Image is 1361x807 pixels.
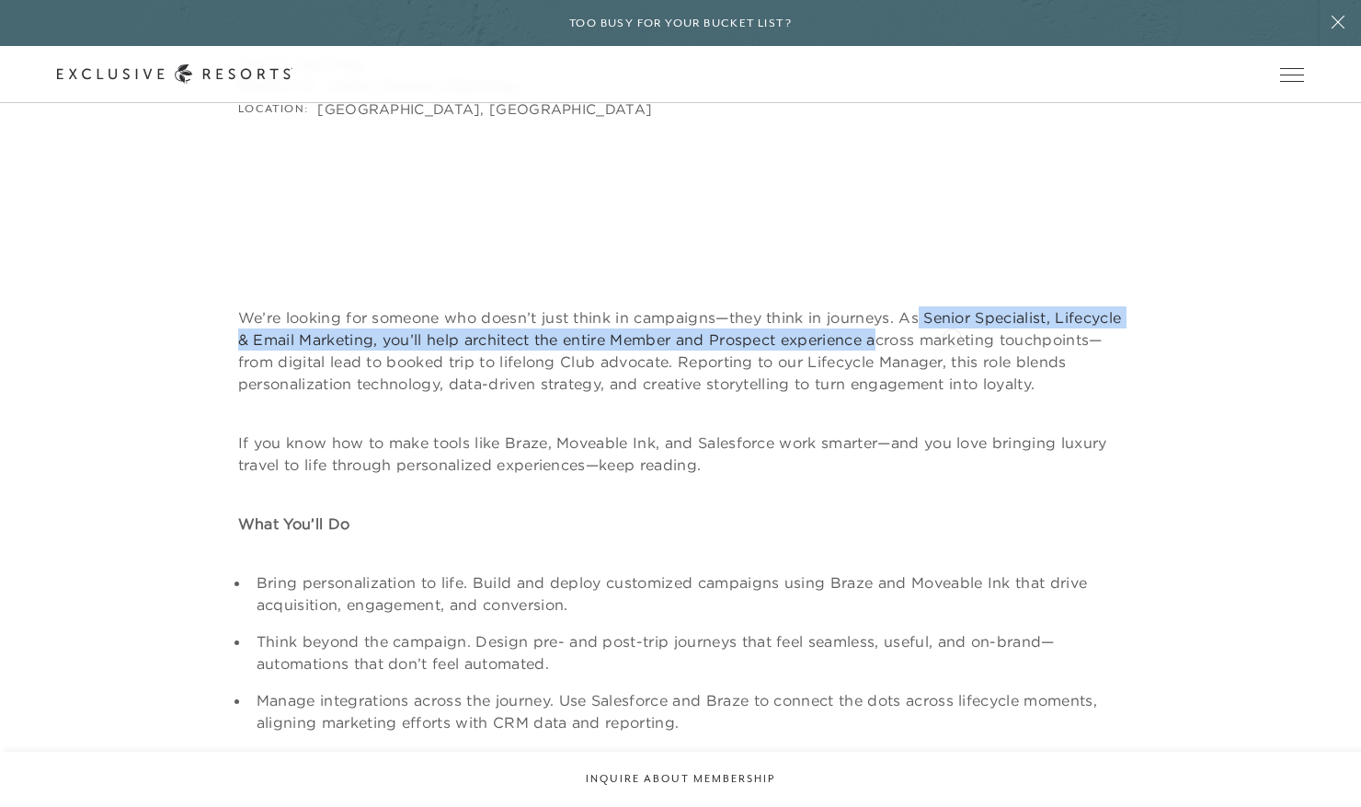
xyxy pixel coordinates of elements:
li: Think beyond the campaign. Design pre- and post-trip journeys that feel seamless, useful, and on-... [250,630,1123,674]
div: [GEOGRAPHIC_DATA], [GEOGRAPHIC_DATA] [317,100,652,119]
h6: Too busy for your bucket list? [569,15,792,32]
li: Bring personalization to life. Build and deploy customized campaigns using Braze and Moveable Ink... [250,571,1123,616]
div: Location: [238,100,309,119]
li: Manage integrations across the journey. Use Salesforce and Braze to connect the dots across lifec... [250,689,1123,733]
li: Refine acquisition and conversion paths. Monitor and optimize the public website with a focus on ... [250,748,1123,792]
p: We’re looking for someone who doesn’t just think in campaigns—they think in journeys. As Senior S... [238,306,1124,395]
p: If you know how to make tools like Braze, Moveable Ink, and Salesforce work smarter—and you love ... [238,432,1124,476]
strong: What You’ll Do [238,514,349,533]
button: Open navigation [1280,68,1304,81]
